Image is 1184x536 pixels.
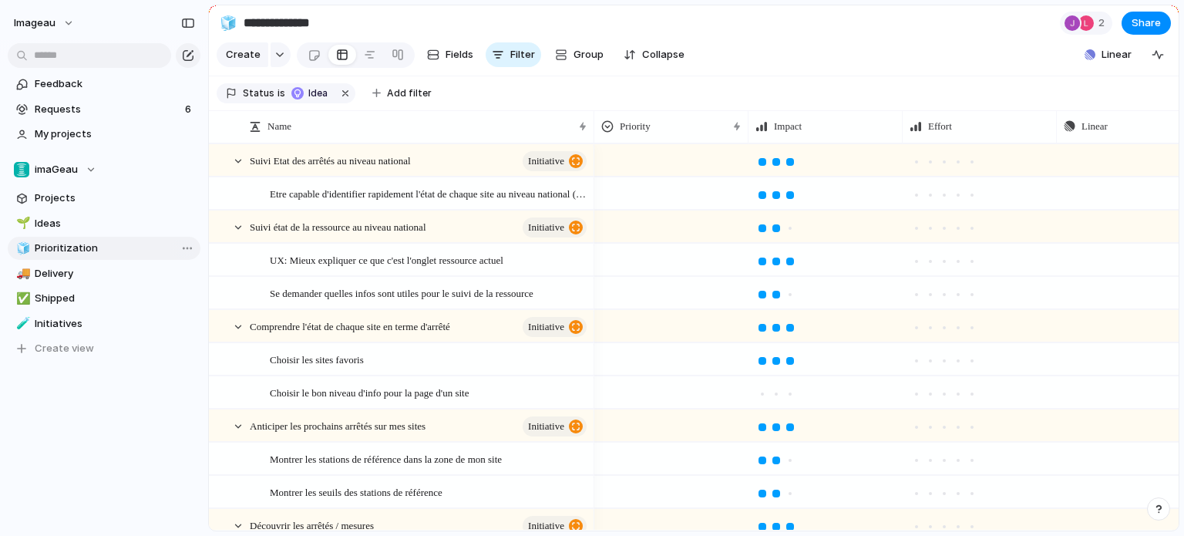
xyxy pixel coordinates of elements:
span: Choisir le bon niveau d'info pour la page d'un site [270,383,469,401]
a: Requests6 [8,98,200,121]
button: 🧪 [14,316,29,332]
div: ✅Shipped [8,287,200,310]
span: initiative [528,316,564,338]
button: 🧊 [14,241,29,256]
span: Push [1156,285,1176,301]
button: 🚚 [14,266,29,281]
span: UX: Mieux expliquer ce que c'est l'onglet ressource actuel [270,251,503,268]
span: Impact [774,119,802,134]
span: Anticiper les prochains arrêtés sur mes sites [250,416,425,434]
span: Create [226,47,261,62]
span: Group [573,47,604,62]
button: Push [1132,250,1183,270]
span: Push [1156,153,1176,168]
span: Push [1156,352,1176,367]
span: Montrer les seuils des stations de référence [270,483,442,501]
div: 🧊 [220,12,237,33]
span: imageau [14,15,55,31]
button: Push [1132,316,1183,336]
a: 🧊Prioritization [8,237,200,260]
button: Group [547,42,611,67]
button: Push [1132,184,1183,204]
span: Share [1132,15,1161,31]
button: Push [1132,515,1183,535]
span: Push [1156,219,1176,234]
span: Initiatives [35,316,195,332]
span: initiative [528,416,564,437]
span: Se demander quelles infos sont utiles pour le suivi de la ressource [270,284,533,302]
span: Name [267,119,291,134]
button: Push [1132,283,1183,303]
button: Fields [421,42,479,67]
span: Push [1156,451,1176,467]
button: initiative [523,516,587,536]
div: 🌱 [16,214,27,232]
button: ✅ [14,291,29,306]
span: Add filter [387,86,432,100]
a: 🧪Initiatives [8,312,200,335]
span: Découvrir les arrêtés / mesures [250,516,374,534]
span: Suivi état de la ressource au niveau national [250,217,426,235]
button: Push [1132,416,1183,436]
button: initiative [523,416,587,437]
span: Linear [1081,119,1108,134]
span: Ideas [35,216,195,231]
button: Push [1132,349,1183,369]
span: Create view [35,341,94,356]
button: is [274,85,288,102]
span: Push [1156,517,1176,533]
span: Delivery [35,266,195,281]
span: Fields [446,47,473,62]
span: initiative [528,150,564,172]
button: Linear [1078,43,1138,66]
a: Projects [8,187,200,210]
span: Montrer les stations de référence dans la zone de mon site [270,450,502,467]
button: Push [1132,383,1183,403]
span: is [277,86,285,100]
span: Linear [1102,47,1132,62]
span: Feedback [35,76,195,92]
span: Push [1156,186,1176,201]
button: Idea [287,85,335,102]
div: 🚚 [16,265,27,282]
a: Feedback [8,72,200,96]
button: Collapse [617,42,691,67]
span: Comprendre l'état de chaque site en terme d'arrêté [250,317,450,335]
span: Filter [510,47,535,62]
button: Filter [486,42,541,67]
div: 🧪 [16,315,27,332]
div: 🧊 [16,240,27,258]
span: Etre capable d'identifier rapidement l'état de chaque site au niveau national (par ex en filtrant... [270,184,589,202]
button: imaGeau [8,158,200,181]
span: Push [1156,319,1176,334]
span: Priority [620,119,651,134]
button: Push [1132,449,1183,469]
span: Collapse [642,47,684,62]
span: Choisir les sites favoris [270,350,364,368]
span: Projects [35,190,195,206]
button: Push [1132,482,1183,502]
button: Push [1132,217,1183,237]
button: 🧊 [216,11,240,35]
span: Push [1156,418,1176,433]
span: My projects [35,126,195,142]
div: ✅ [16,290,27,308]
span: initiative [528,217,564,238]
a: 🚚Delivery [8,262,200,285]
button: imageau [7,11,82,35]
span: Idea [308,86,331,100]
a: 🌱Ideas [8,212,200,235]
a: My projects [8,123,200,146]
span: 6 [185,102,194,117]
button: Add filter [363,83,441,104]
span: Shipped [35,291,195,306]
span: Suivi Etat des arrêtés au niveau national [250,151,411,169]
button: Share [1122,12,1171,35]
button: 🌱 [14,216,29,231]
button: Push [1132,150,1183,170]
button: Create view [8,337,200,360]
span: imaGeau [35,162,78,177]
